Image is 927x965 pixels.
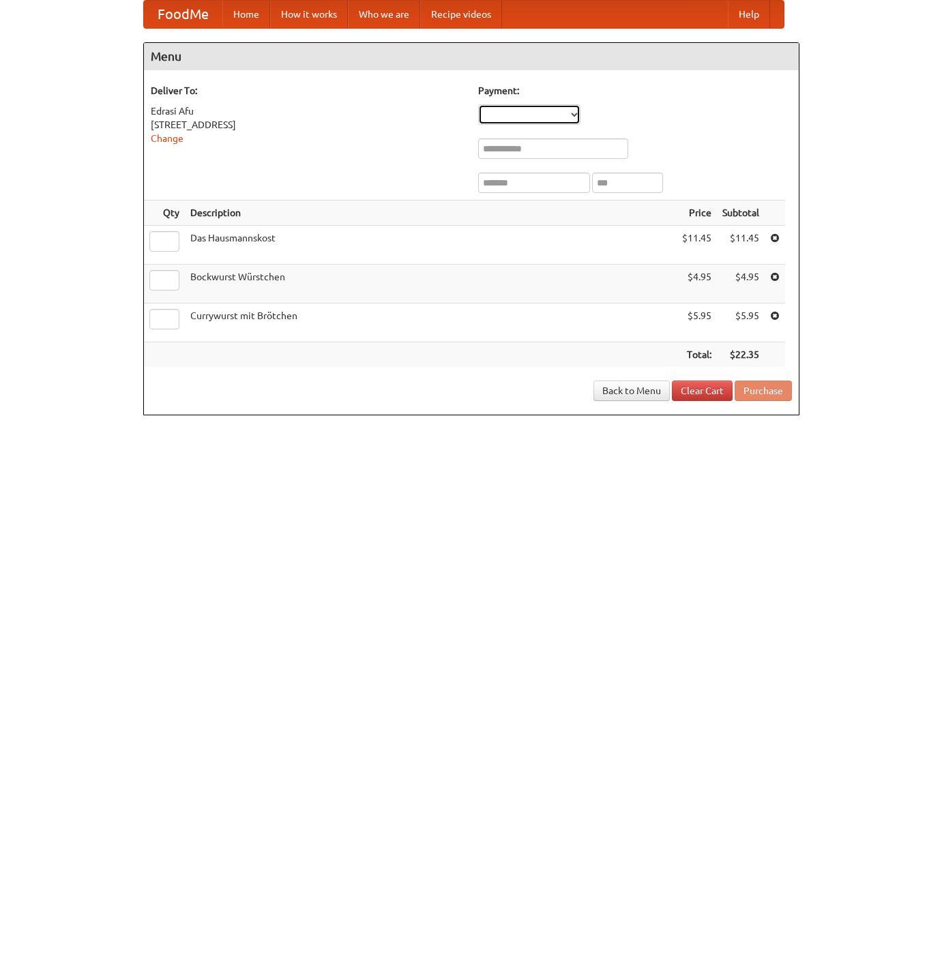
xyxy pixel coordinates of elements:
td: $5.95 [677,303,717,342]
th: $22.35 [717,342,765,368]
h5: Payment: [478,84,792,98]
th: Qty [144,201,185,226]
h4: Menu [144,43,799,70]
button: Purchase [735,381,792,401]
a: Clear Cart [672,381,733,401]
td: $11.45 [677,226,717,265]
a: Recipe videos [420,1,502,28]
td: Currywurst mit Brötchen [185,303,677,342]
a: Change [151,133,183,144]
div: [STREET_ADDRESS] [151,118,465,132]
a: Who we are [348,1,420,28]
td: $4.95 [677,265,717,303]
td: Bockwurst Würstchen [185,265,677,303]
th: Subtotal [717,201,765,226]
a: Help [728,1,770,28]
div: Edrasi Afu [151,104,465,118]
th: Total: [677,342,717,368]
th: Description [185,201,677,226]
td: $4.95 [717,265,765,303]
a: Back to Menu [593,381,670,401]
td: $5.95 [717,303,765,342]
td: $11.45 [717,226,765,265]
th: Price [677,201,717,226]
h5: Deliver To: [151,84,465,98]
td: Das Hausmannskost [185,226,677,265]
a: Home [222,1,270,28]
a: FoodMe [144,1,222,28]
a: How it works [270,1,348,28]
